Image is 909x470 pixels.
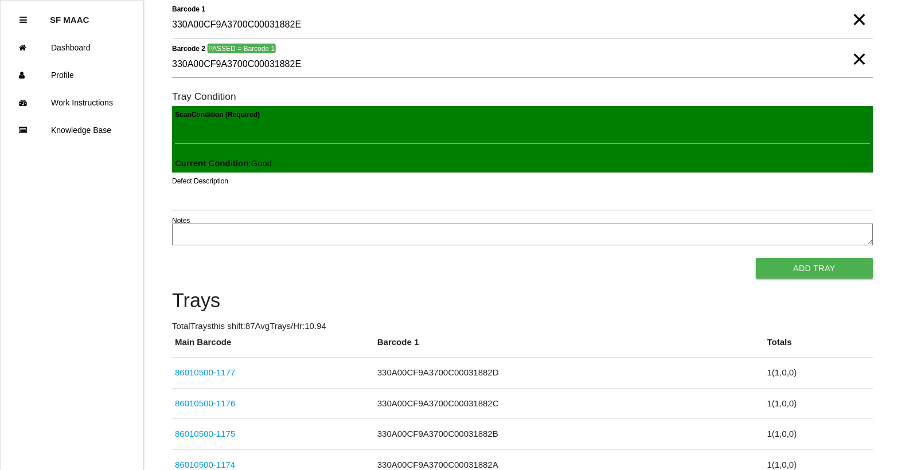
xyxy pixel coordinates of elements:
[374,358,764,389] td: 330A00CF9A3700C00031882D
[1,34,143,61] a: Dashboard
[374,419,764,450] td: 330A00CF9A3700C00031882B
[852,36,867,59] span: Clear Input
[764,336,872,358] th: Totals
[172,290,873,312] h4: Trays
[175,398,235,408] a: 86010500-1176
[175,158,272,168] span: : Good
[175,158,248,168] b: Current Condition
[374,336,764,358] th: Barcode 1
[19,6,27,34] div: Close
[172,91,873,102] h6: Tray Condition
[756,258,873,279] button: Add Tray
[207,44,275,53] span: PASSED = Barcode 1
[172,176,228,186] label: Defect Description
[1,89,143,116] a: Work Instructions
[175,429,235,438] a: 86010500-1175
[374,388,764,419] td: 330A00CF9A3700C00031882C
[172,216,190,226] label: Notes
[175,110,260,118] b: Scan Condition (Required)
[764,358,872,389] td: 1 ( 1 , 0 , 0 )
[172,336,374,358] th: Main Barcode
[175,460,235,469] a: 86010500-1174
[764,419,872,450] td: 1 ( 1 , 0 , 0 )
[50,6,89,25] p: SF MAAC
[172,320,873,333] p: Total Trays this shift: 87 Avg Trays /Hr: 10.94
[172,44,205,52] b: Barcode 2
[1,116,143,144] a: Knowledge Base
[172,5,205,13] b: Barcode 1
[175,367,235,377] a: 86010500-1177
[764,388,872,419] td: 1 ( 1 , 0 , 0 )
[1,61,143,89] a: Profile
